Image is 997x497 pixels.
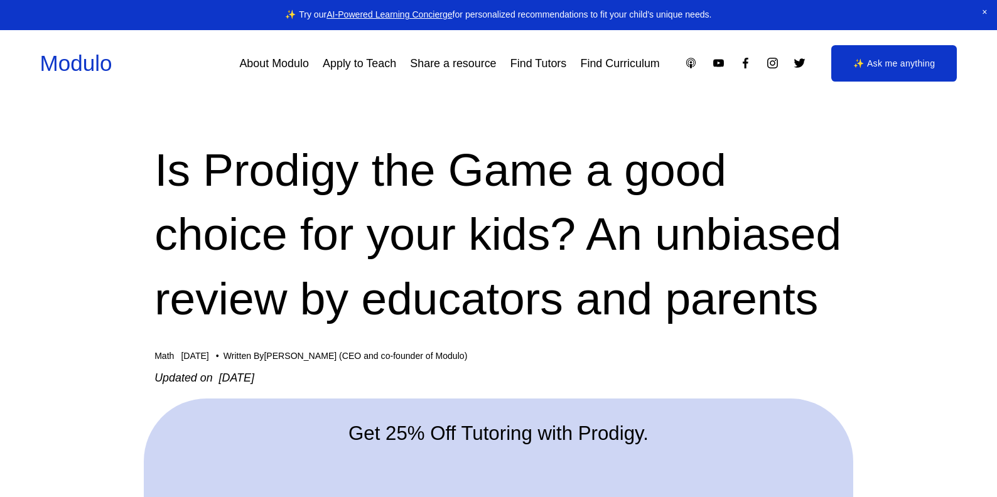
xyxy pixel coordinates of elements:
a: AI-Powered Learning Concierge [326,9,452,19]
a: Twitter [793,56,806,70]
a: About Modulo [239,52,308,75]
a: Facebook [739,56,752,70]
h2: Get 25% Off Tutoring with Prodigy. [215,420,782,447]
div: Written By [224,351,468,361]
a: Apple Podcasts [684,56,698,70]
a: ✨ Ask me anything [831,45,957,82]
a: YouTube [712,56,725,70]
a: Modulo [40,51,112,75]
em: Updated on [DATE] [154,371,254,384]
a: [PERSON_NAME] (CEO and co-founder of Modulo) [264,351,467,361]
a: Share a resource [410,52,496,75]
a: Apply to Teach [323,52,396,75]
a: Find Curriculum [581,52,660,75]
a: Instagram [766,56,779,70]
span: [DATE] [181,351,208,361]
h1: Is Prodigy the Game a good choice for your kids? An unbiased review by educators and parents [154,138,843,331]
a: Math [154,351,174,361]
a: Find Tutors [510,52,567,75]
